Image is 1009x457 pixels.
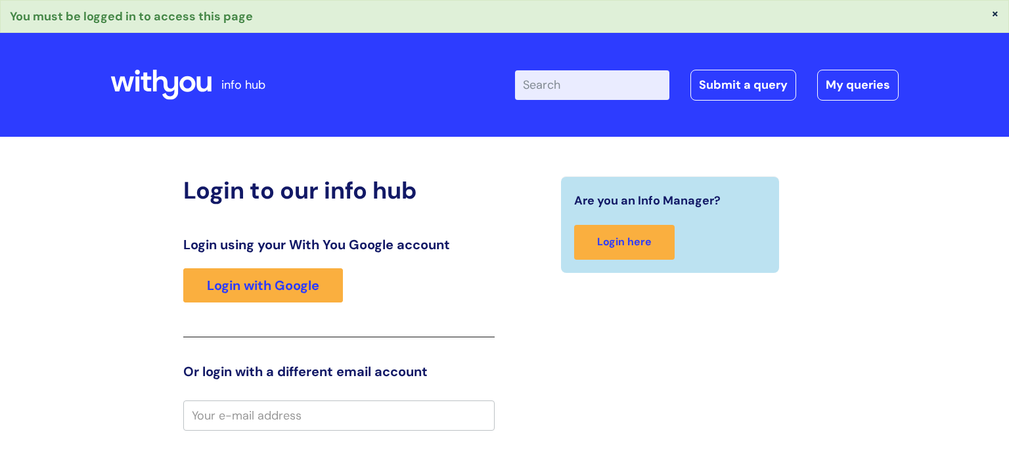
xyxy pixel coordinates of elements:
a: My queries [817,70,899,100]
a: Login here [574,225,675,260]
input: Search [515,70,669,99]
span: Are you an Info Manager? [574,190,721,211]
a: Submit a query [690,70,796,100]
p: info hub [221,74,265,95]
input: Your e-mail address [183,400,495,431]
h2: Login to our info hub [183,176,495,204]
h3: Login using your With You Google account [183,237,495,253]
a: Login with Google [183,268,343,302]
button: × [991,7,999,19]
h3: Or login with a different email account [183,364,495,379]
